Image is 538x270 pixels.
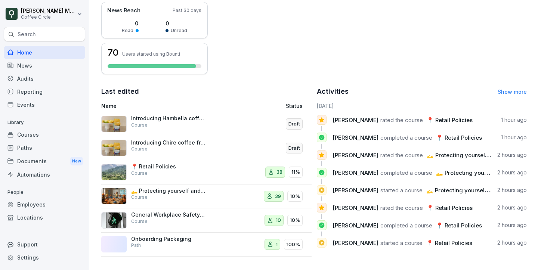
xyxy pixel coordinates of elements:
span: completed a course [380,134,432,141]
a: Home [4,46,85,59]
p: 0 [166,19,187,27]
p: 🫴 Protecting yourself and the customers [131,187,206,194]
p: 1 hour ago [501,134,527,141]
p: 100% [287,241,300,248]
p: 39 [275,193,281,200]
p: Search [18,31,36,38]
p: 2 hours ago [497,221,527,229]
a: Reporting [4,85,85,98]
a: General Workplace Safety TrainingCourse1010% [101,208,312,233]
span: started a course [380,239,423,246]
img: dgqjoierlop7afwbaof655oy.png [101,140,127,156]
p: People [4,186,85,198]
p: Library [4,117,85,128]
span: rated the course [380,117,423,124]
a: Events [4,98,85,111]
p: Draft [288,145,300,152]
p: Draft [288,120,300,128]
span: rated the course [380,152,423,159]
p: 38 [276,168,282,176]
div: Documents [4,154,85,168]
span: rated the course [380,204,423,211]
p: 1 hour ago [501,116,527,124]
span: [PERSON_NAME] [333,134,378,141]
p: Users started using Bounti [122,51,180,57]
img: dgqjoierlop7afwbaof655oy.png [101,116,127,132]
p: Unread [171,27,187,34]
p: 2 hours ago [497,239,527,246]
p: 11% [291,168,300,176]
a: Employees [4,198,85,211]
p: News Reach [107,6,140,15]
a: 🫴 Protecting yourself and the customersCourse3910% [101,184,312,209]
p: 2 hours ago [497,186,527,194]
span: [PERSON_NAME] [333,169,378,176]
p: Read [122,27,133,34]
a: 📍 Retail PoliciesCourse3811% [101,160,312,184]
p: 10 [276,217,281,224]
p: Course [131,194,148,201]
span: [PERSON_NAME] [333,222,378,229]
a: Audits [4,72,85,85]
span: [PERSON_NAME] [333,152,378,159]
a: Settings [4,251,85,264]
h6: [DATE] [317,102,527,110]
p: Past 30 days [173,7,201,14]
p: Coffee Circle [21,15,75,20]
a: Locations [4,211,85,224]
a: Onboarding PackagingPath1100% [101,233,312,257]
a: News [4,59,85,72]
span: completed a course [380,169,432,176]
span: [PERSON_NAME] [333,187,378,194]
img: dk7x737xv5i545c4hvlzmvog.png [101,212,127,229]
p: Course [131,122,148,128]
p: Status [286,102,303,110]
span: 📍 Retail Policies [427,204,473,211]
h3: 70 [108,48,118,57]
p: 📍 Retail Policies [131,163,206,170]
p: Introducing Hambella coffee from [GEOGRAPHIC_DATA] [131,115,206,122]
p: 0 [122,19,139,27]
p: Course [131,170,148,177]
a: DocumentsNew [4,154,85,168]
p: 10% [290,217,300,224]
span: [PERSON_NAME] [333,117,378,124]
span: started a course [380,187,423,194]
p: General Workplace Safety Training [131,211,206,218]
p: Path [131,242,141,249]
a: Automations [4,168,85,181]
span: 📍 Retail Policies [426,239,472,246]
p: 2 hours ago [497,169,527,176]
h2: Last edited [101,86,312,97]
p: 2 hours ago [497,151,527,159]
h2: Activities [317,86,349,97]
a: Courses [4,128,85,141]
div: New [70,157,83,165]
span: 📍 Retail Policies [436,222,482,229]
p: 1 [276,241,278,248]
a: Introducing Chire coffee from [GEOGRAPHIC_DATA]CourseDraft [101,136,312,161]
img: r4iv508g6r12c0i8kqe8gadw.png [101,164,127,180]
p: 2 hours ago [497,204,527,211]
a: Paths [4,141,85,154]
p: Course [131,218,148,225]
span: 📍 Retail Policies [436,134,482,141]
a: Introducing Hambella coffee from [GEOGRAPHIC_DATA]CourseDraft [101,112,312,136]
p: 10% [290,193,300,200]
a: Show more [498,89,527,95]
span: [PERSON_NAME] [333,239,378,246]
div: Support [4,238,85,251]
p: Introducing Chire coffee from [GEOGRAPHIC_DATA] [131,139,206,146]
span: completed a course [380,222,432,229]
